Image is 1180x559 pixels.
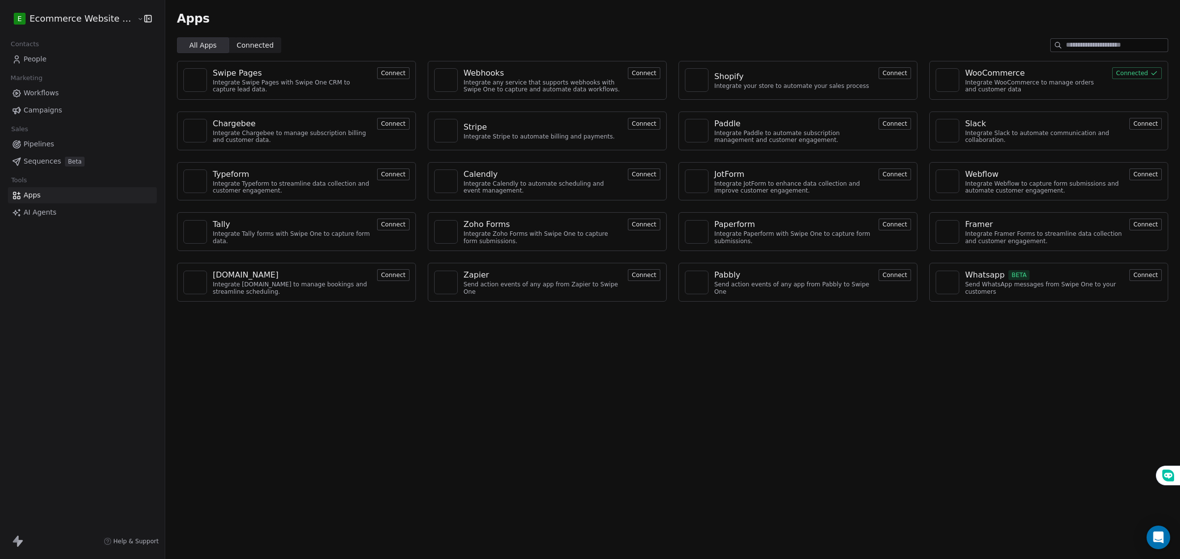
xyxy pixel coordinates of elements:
[439,123,453,138] img: NA
[1129,169,1162,179] a: Connect
[1112,67,1162,79] button: Connected
[377,219,410,230] button: Connect
[879,169,911,179] a: Connect
[936,220,959,244] a: NA
[965,118,986,130] div: Slack
[714,168,873,180] a: JotForm
[464,269,622,281] a: Zapier
[24,105,62,115] span: Campaigns
[8,85,157,101] a: Workflows
[714,180,873,195] div: Integrate JotForm to enhance data collection and improve customer engagement.
[628,68,660,78] a: Connect
[879,118,911,130] button: Connect
[965,269,1005,281] div: Whatsapp
[714,118,740,130] div: Paddle
[24,88,59,98] span: Workflows
[6,37,43,52] span: Contacts
[377,270,410,279] a: Connect
[965,168,1123,180] a: Webflow
[213,130,371,144] div: Integrate Chargebee to manage subscription billing and customer data.
[24,54,47,64] span: People
[965,130,1123,144] div: Integrate Slack to automate communication and collaboration.
[213,67,262,79] div: Swipe Pages
[464,168,622,180] a: Calendly
[714,281,873,295] div: Send action events of any app from Pabbly to Swipe One
[377,118,410,130] button: Connect
[628,168,660,180] button: Connect
[8,51,157,67] a: People
[464,219,510,230] div: Zoho Forms
[434,169,458,193] a: NA
[965,168,999,180] div: Webflow
[183,271,207,294] a: NA
[464,180,622,195] div: Integrate Calendly to automate scheduling and event management.
[965,269,1123,281] a: WhatsappBETA
[965,281,1123,295] div: Send WhatsApp messages from Swipe One to your customers
[965,67,1025,79] div: WooCommerce
[188,275,203,290] img: NA
[714,269,873,281] a: Pabbly
[8,204,157,221] a: AI Agents
[12,10,130,27] button: EEcommerce Website Builder
[879,67,911,79] button: Connect
[183,220,207,244] a: NA
[18,14,22,24] span: E
[965,219,993,230] div: Framer
[377,220,410,229] a: Connect
[188,73,203,87] img: NA
[879,119,911,128] a: Connect
[628,220,660,229] a: Connect
[879,168,911,180] button: Connect
[377,67,410,79] button: Connect
[940,275,955,290] img: NA
[685,271,708,294] a: NA
[1129,119,1162,128] a: Connect
[213,118,371,130] a: Chargebee
[213,118,256,130] div: Chargebee
[965,230,1123,245] div: Integrate Framer Forms to streamline data collection and customer engagement.
[940,224,955,239] img: NA
[714,168,744,180] div: JotForm
[936,271,959,294] a: NA
[8,136,157,152] a: Pipelines
[29,12,135,25] span: Ecommerce Website Builder
[177,11,210,26] span: Apps
[1129,118,1162,130] button: Connect
[236,40,273,51] span: Connected
[714,71,744,83] div: Shopify
[685,119,708,142] a: NA
[464,281,622,295] div: Send action events of any app from Zapier to Swipe One
[940,123,955,138] img: NA
[464,168,498,180] div: Calendly
[213,230,371,245] div: Integrate Tally forms with Swipe One to capture form data.
[965,180,1123,195] div: Integrate Webflow to capture form submissions and automate customer engagement.
[685,220,708,244] a: NA
[65,157,85,167] span: Beta
[879,269,911,281] button: Connect
[689,174,704,189] img: NA
[377,168,410,180] button: Connect
[213,269,279,281] div: [DOMAIN_NAME]
[439,224,453,239] img: NA
[1129,270,1162,279] a: Connect
[628,270,660,279] a: Connect
[714,269,740,281] div: Pabbly
[714,219,873,230] a: Paperform
[464,230,622,245] div: Integrate Zoho Forms with Swipe One to capture form submissions.
[183,68,207,92] a: NA
[464,79,622,93] div: Integrate any service that supports webhooks with Swipe One to capture and automate data workflows.
[114,537,159,545] span: Help & Support
[689,275,704,290] img: NA
[685,68,708,92] a: NA
[940,174,955,189] img: NA
[936,68,959,92] a: NA
[188,123,203,138] img: NA
[434,220,458,244] a: NA
[213,67,371,79] a: Swipe Pages
[213,281,371,295] div: Integrate [DOMAIN_NAME] to manage bookings and streamline scheduling.
[1129,168,1162,180] button: Connect
[8,187,157,203] a: Apps
[24,190,41,200] span: Apps
[213,168,371,180] a: Typeform
[464,67,504,79] div: Webhooks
